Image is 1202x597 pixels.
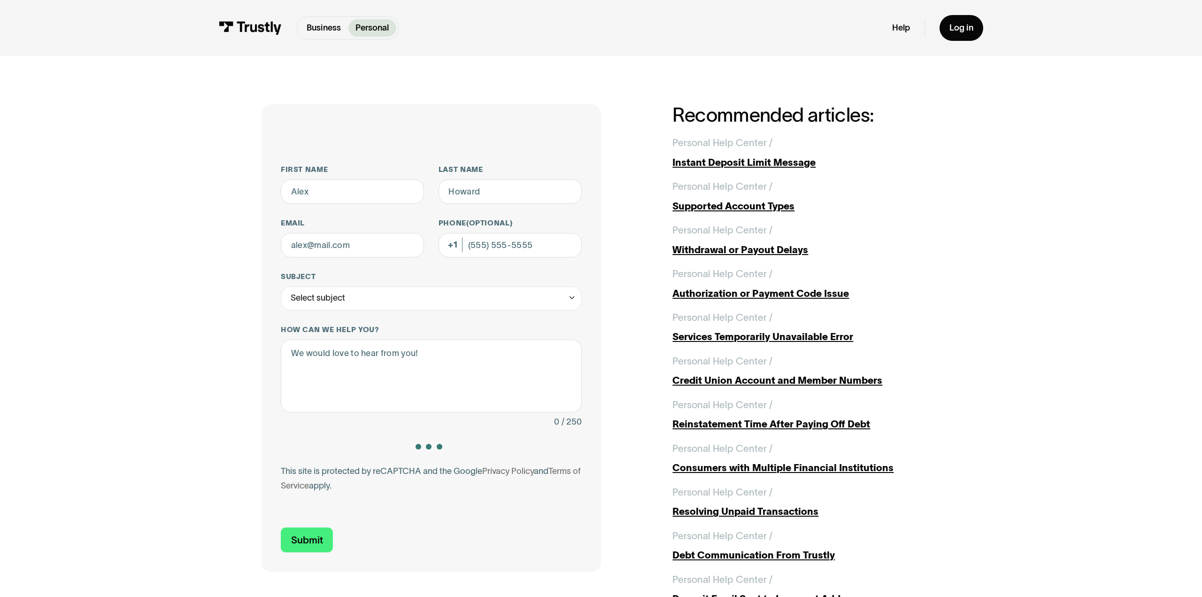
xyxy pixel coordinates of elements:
[672,397,772,412] div: Personal Help Center /
[281,272,582,282] label: Subject
[281,218,424,228] label: Email
[672,572,772,587] div: Personal Help Center /
[439,218,582,228] label: Phone
[672,199,940,213] div: Supported Account Types
[672,485,772,499] div: Personal Help Center /
[672,528,772,543] div: Personal Help Center /
[672,373,940,388] div: Credit Union Account and Member Numbers
[672,104,940,125] h2: Recommended articles:
[307,22,341,34] p: Business
[672,417,940,431] div: Reinstatement Time After Paying Off Debt
[672,266,940,300] a: Personal Help Center /Authorization or Payment Code Issue
[281,527,333,553] input: Submit
[672,329,940,344] div: Services Temporarily Unavailable Error
[672,548,940,562] div: Debt Communication From Trustly
[672,223,772,237] div: Personal Help Center /
[672,310,772,325] div: Personal Help Center /
[672,286,940,301] div: Authorization or Payment Code Issue
[348,19,396,37] a: Personal
[219,21,282,34] img: Trustly Logo
[672,179,772,194] div: Personal Help Center /
[281,165,424,175] label: First name
[554,415,559,429] div: 0
[672,485,940,519] a: Personal Help Center /Resolving Unpaid Transactions
[672,223,940,256] a: Personal Help Center /Withdrawal or Payout Delays
[672,242,940,257] div: Withdrawal or Payout Delays
[466,219,512,227] span: (Optional)
[291,291,345,305] div: Select subject
[281,464,582,493] div: This site is protected by reCAPTCHA and the Google and apply.
[562,415,582,429] div: / 250
[281,233,424,257] input: alex@mail.com
[355,22,389,34] p: Personal
[892,23,910,34] a: Help
[672,135,772,150] div: Personal Help Center /
[672,266,772,281] div: Personal Help Center /
[672,310,940,344] a: Personal Help Center /Services Temporarily Unavailable Error
[940,15,983,41] a: Log in
[300,19,348,37] a: Business
[672,155,940,170] div: Instant Deposit Limit Message
[672,441,940,475] a: Personal Help Center /Consumers with Multiple Financial Institutions
[672,354,772,368] div: Personal Help Center /
[672,441,772,456] div: Personal Help Center /
[672,179,940,213] a: Personal Help Center /Supported Account Types
[672,354,940,388] a: Personal Help Center /Credit Union Account and Member Numbers
[672,397,940,431] a: Personal Help Center /Reinstatement Time After Paying Off Debt
[672,460,940,475] div: Consumers with Multiple Financial Institutions
[672,135,940,169] a: Personal Help Center /Instant Deposit Limit Message
[281,325,582,335] label: How can we help you?
[672,504,940,519] div: Resolving Unpaid Transactions
[439,233,582,257] input: (555) 555-5555
[482,466,534,476] a: Privacy Policy
[439,179,582,204] input: Howard
[672,528,940,562] a: Personal Help Center /Debt Communication From Trustly
[439,165,582,175] label: Last name
[949,23,973,34] div: Log in
[281,179,424,204] input: Alex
